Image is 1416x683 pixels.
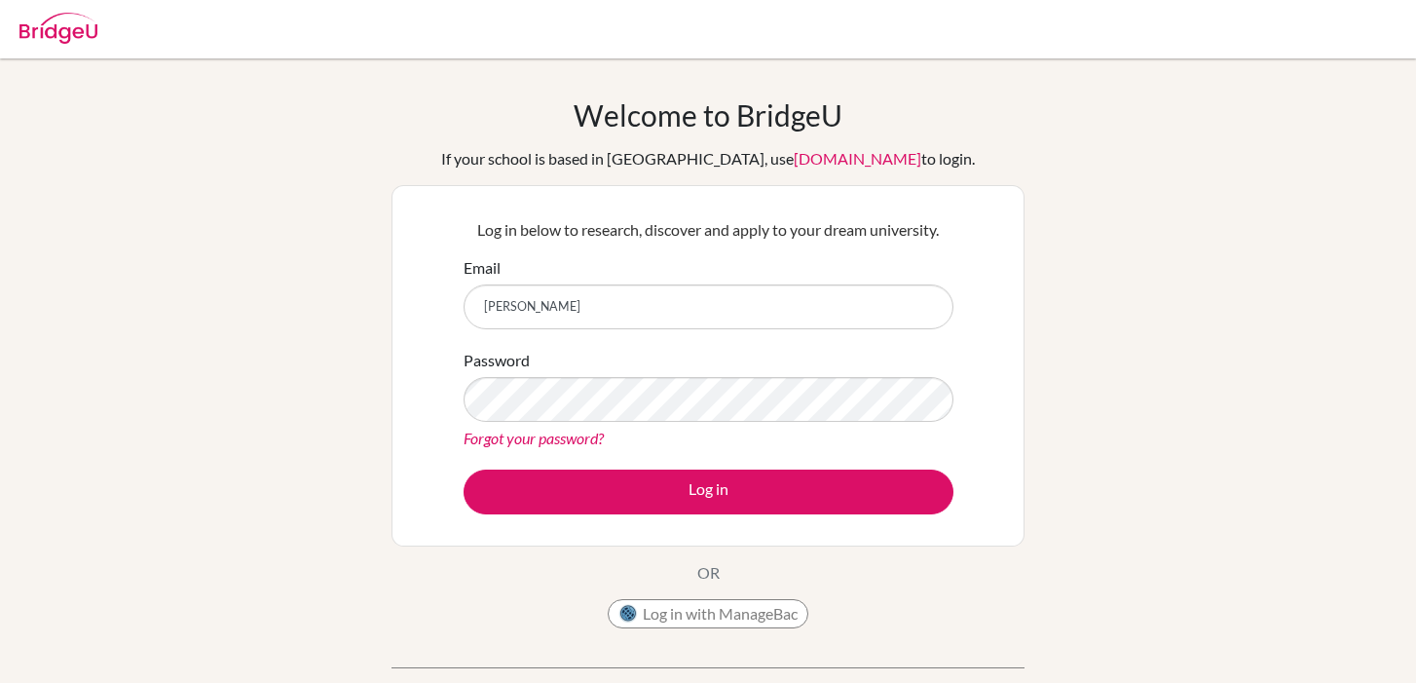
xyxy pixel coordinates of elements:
[19,13,97,44] img: Bridge-U
[794,149,921,168] a: [DOMAIN_NAME]
[464,349,530,372] label: Password
[464,256,501,280] label: Email
[574,97,842,133] h1: Welcome to BridgeU
[441,147,975,171] div: If your school is based in [GEOGRAPHIC_DATA], use to login.
[464,470,953,514] button: Log in
[608,599,808,628] button: Log in with ManageBac
[464,218,953,242] p: Log in below to research, discover and apply to your dream university.
[464,429,604,447] a: Forgot your password?
[697,561,720,585] p: OR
